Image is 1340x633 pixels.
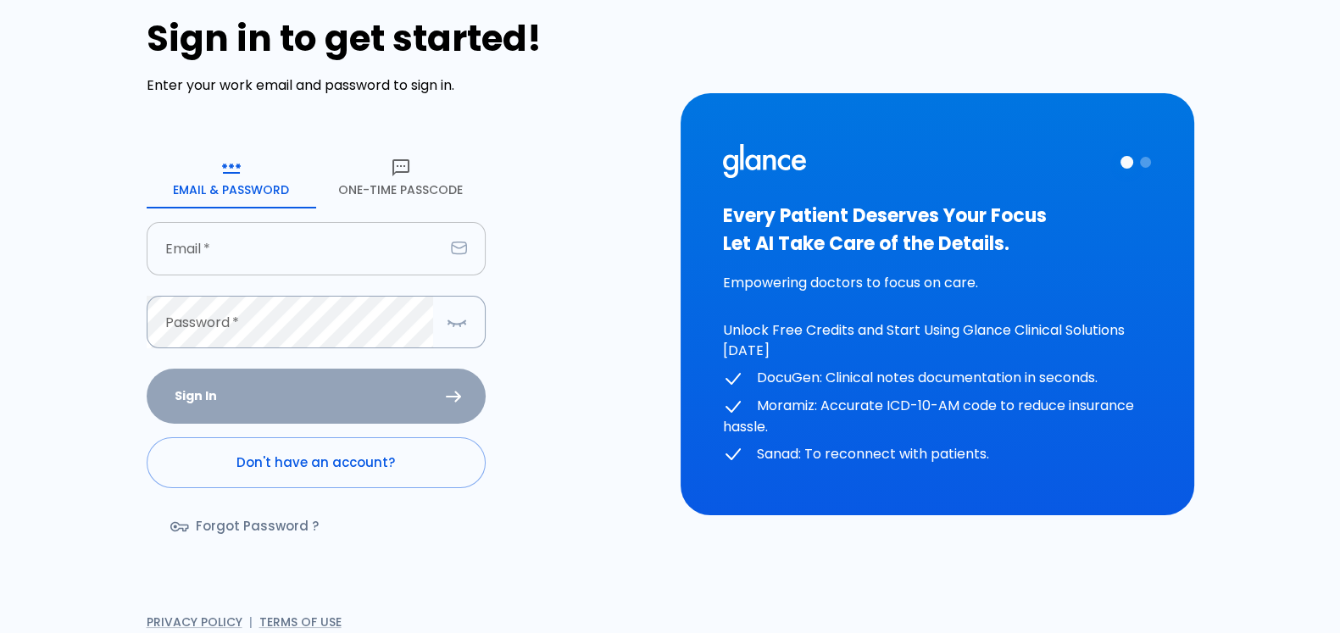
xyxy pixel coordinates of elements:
[147,147,316,208] button: Email & Password
[147,437,486,488] a: Don't have an account?
[723,444,1152,465] p: Sanad: To reconnect with patients.
[147,18,660,59] h1: Sign in to get started!
[147,222,444,275] input: dr.ahmed@clinic.com
[147,502,346,551] a: Forgot Password ?
[723,202,1152,258] h3: Every Patient Deserves Your Focus Let AI Take Care of the Details.
[147,614,242,630] a: Privacy Policy
[723,396,1152,437] p: Moramiz: Accurate ICD-10-AM code to reduce insurance hassle.
[723,320,1152,361] p: Unlock Free Credits and Start Using Glance Clinical Solutions [DATE]
[259,614,342,630] a: Terms of Use
[249,614,253,630] span: |
[147,75,660,96] p: Enter your work email and password to sign in.
[316,147,486,208] button: One-Time Passcode
[723,368,1152,389] p: DocuGen: Clinical notes documentation in seconds.
[723,273,1152,293] p: Empowering doctors to focus on care.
